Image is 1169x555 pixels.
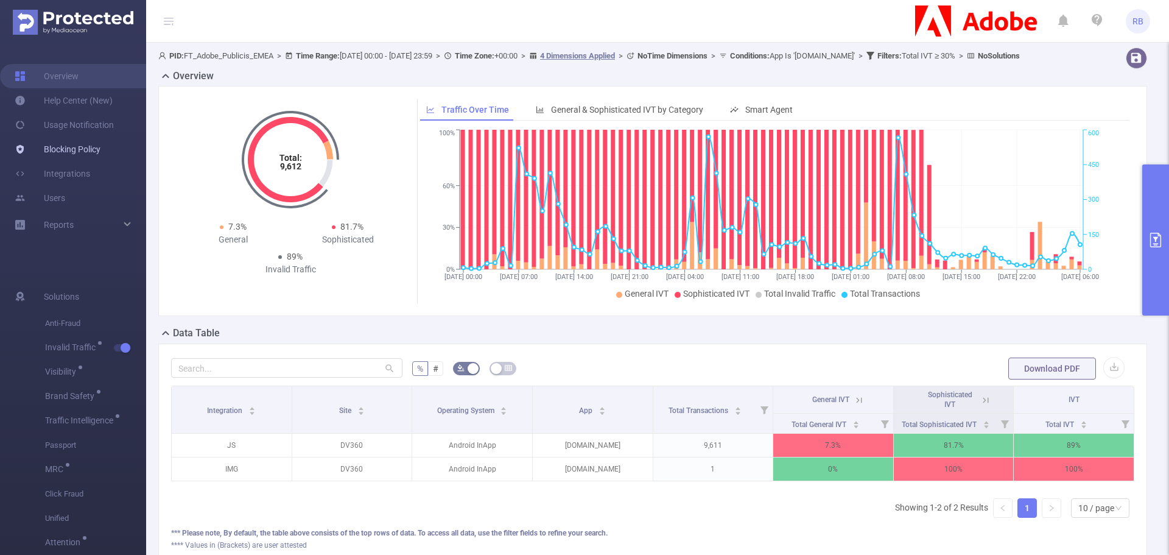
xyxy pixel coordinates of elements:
[776,273,814,281] tspan: [DATE] 18:00
[292,458,412,481] p: DV360
[292,434,412,457] p: DV360
[756,386,773,433] i: Filter menu
[1048,504,1055,512] i: icon: right
[45,482,146,506] span: Click Fraud
[735,410,742,414] i: icon: caret-down
[669,406,730,415] span: Total Transactions
[176,233,290,246] div: General
[441,105,509,115] span: Traffic Over Time
[1088,231,1099,239] tspan: 150
[707,51,719,60] span: >
[44,285,79,309] span: Solutions
[15,64,79,88] a: Overview
[832,273,869,281] tspan: [DATE] 01:00
[172,458,292,481] p: IMG
[773,434,893,457] p: 7.3%
[653,434,773,457] p: 9,611
[852,419,860,426] div: Sort
[764,289,835,299] span: Total Invalid Traffic
[1061,273,1099,281] tspan: [DATE] 06:00
[1045,420,1076,429] span: Total IVT
[1017,498,1037,518] li: 1
[290,233,405,246] div: Sophisticated
[955,51,967,60] span: >
[943,273,980,281] tspan: [DATE] 15:00
[248,405,256,412] div: Sort
[158,52,169,60] i: icon: user
[1132,9,1143,34] span: RB
[1088,196,1099,204] tspan: 300
[773,458,893,481] p: 0%
[983,419,990,426] div: Sort
[45,506,146,531] span: Unified
[228,222,247,232] span: 7.3%
[505,364,512,372] i: icon: table
[1088,161,1099,169] tspan: 450
[45,311,146,336] span: Anti-Fraud
[499,273,537,281] tspan: [DATE] 07:00
[158,51,1020,60] span: FT_Adobe_Publicis_EMEA [DATE] 00:00 - [DATE] 23:59 +00:00
[500,410,507,414] i: icon: caret-down
[439,130,455,138] tspan: 100%
[357,410,364,414] i: icon: caret-down
[895,498,988,518] li: Showing 1-2 of 2 Results
[1080,419,1087,426] div: Sort
[637,51,707,60] b: No Time Dimensions
[443,224,455,232] tspan: 30%
[850,289,920,299] span: Total Transactions
[540,51,615,60] u: 4 Dimensions Applied
[730,51,770,60] b: Conditions :
[357,405,365,412] div: Sort
[812,395,849,404] span: General IVT
[1069,395,1079,404] span: IVT
[996,414,1013,433] i: Filter menu
[173,326,220,341] h2: Data Table
[249,410,256,414] i: icon: caret-down
[171,358,402,378] input: Search...
[412,458,532,481] p: Android InApp
[1008,358,1096,380] button: Download PDF
[855,51,866,60] span: >
[233,263,348,276] div: Invalid Traffic
[518,51,529,60] span: >
[207,406,244,415] span: Integration
[455,51,494,60] b: Time Zone:
[555,273,592,281] tspan: [DATE] 14:00
[998,273,1036,281] tspan: [DATE] 22:00
[599,405,606,409] i: icon: caret-up
[280,161,301,171] tspan: 9,612
[1014,434,1134,457] p: 89%
[45,433,146,458] span: Passport
[433,364,438,373] span: #
[15,113,114,137] a: Usage Notification
[44,213,74,237] a: Reports
[1018,499,1036,517] a: 1
[1080,423,1087,427] i: icon: caret-down
[615,51,627,60] span: >
[45,465,68,473] span: MRC
[45,392,99,400] span: Brand Safety
[45,343,100,352] span: Invalid Traffic
[340,222,363,232] span: 81.7%
[171,540,1134,551] div: **** Values in (Brackets) are user attested
[426,105,435,114] i: icon: line-chart
[15,88,113,113] a: Help Center (New)
[978,51,1020,60] b: No Solutions
[1042,498,1061,518] li: Next Page
[610,273,648,281] tspan: [DATE] 21:00
[339,406,353,415] span: Site
[273,51,285,60] span: >
[45,416,118,425] span: Traffic Intelligence
[792,420,848,429] span: Total General IVT
[902,420,978,429] span: Total Sophisticated IVT
[536,105,544,114] i: icon: bar-chart
[296,51,340,60] b: Time Range:
[1014,458,1134,481] p: 100%
[45,367,80,376] span: Visibility
[172,434,292,457] p: JS
[599,410,606,414] i: icon: caret-down
[579,406,594,415] span: App
[887,273,925,281] tspan: [DATE] 08:00
[993,498,1013,518] li: Previous Page
[1115,504,1122,513] i: icon: down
